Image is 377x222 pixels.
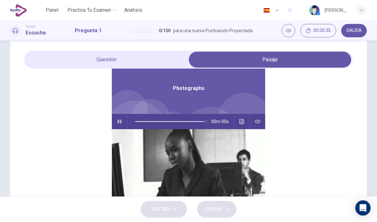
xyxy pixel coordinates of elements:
[263,8,271,13] img: es
[355,200,371,216] div: Open Intercom Messenger
[26,29,46,37] h1: Escucha
[325,6,349,14] div: [PERSON_NAME]
[124,6,142,14] span: Análisis
[300,24,336,37] div: Ocultar
[313,28,331,33] span: 00:00:35
[173,27,253,34] span: para una nueva Puntuación Proyectada
[46,6,58,14] span: Panel
[10,4,42,17] a: EduSynch logo
[173,85,204,92] span: Photographs
[211,114,234,129] span: 00m 00s
[300,24,336,37] button: 00:00:35
[122,4,145,16] button: Análisis
[309,5,319,15] img: Profile picture
[237,114,247,129] button: Haz clic para ver la transcripción del audio
[341,24,367,37] button: SALIDA
[346,28,362,33] span: SALIDA
[75,27,102,34] h1: Pregunta 1
[10,4,27,17] img: EduSynch logo
[159,27,171,34] span: 0 / 100
[282,24,295,37] div: Silenciar
[65,4,119,16] button: Practica tu examen
[67,6,111,14] span: Practica tu examen
[26,25,35,29] span: TOEIC®
[42,4,62,16] button: Panel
